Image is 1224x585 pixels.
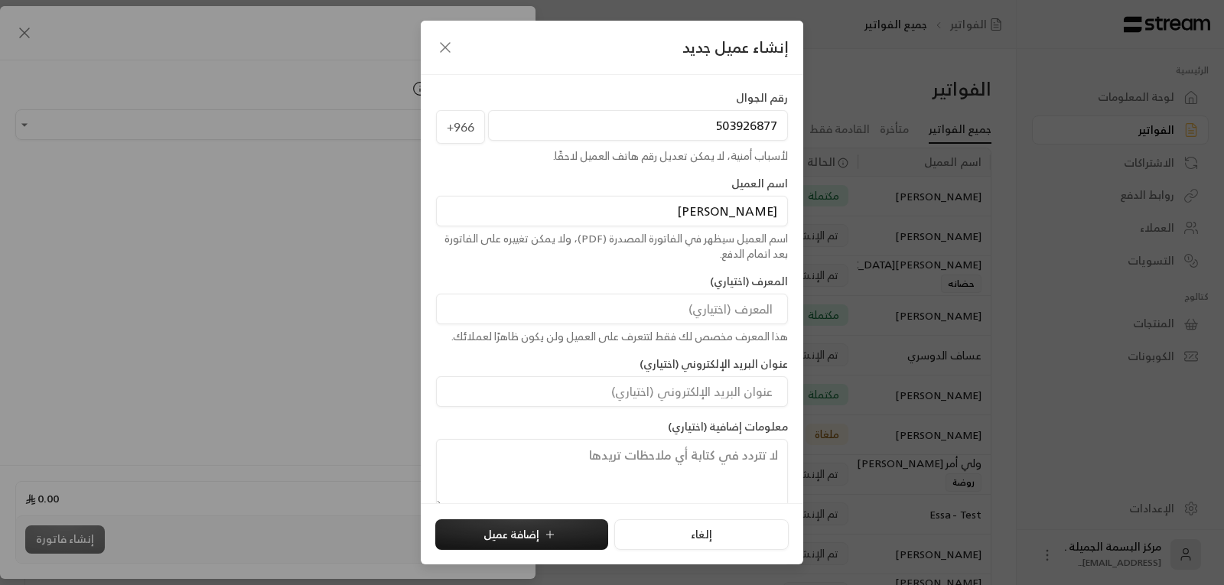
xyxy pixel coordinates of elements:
[731,176,788,191] label: اسم العميل
[436,148,788,164] div: لأسباب أمنية، لا يمكن تعديل رقم هاتف العميل لاحقًا.
[614,519,788,550] button: إلغاء
[682,36,788,59] span: إنشاء عميل جديد
[736,90,788,106] label: رقم الجوال
[436,329,788,344] div: هذا المعرف مخصص لك فقط لتتعرف على العميل ولن يكون ظاهرًا لعملائك.
[710,274,788,289] label: المعرف (اختياري)
[668,419,788,434] label: معلومات إضافية (اختياري)
[436,231,788,262] div: اسم العميل سيظهر في الفاتورة المصدرة (PDF)، ولا يمكن تغييره على الفاتورة بعد اتمام الدفع.
[435,519,608,550] button: إضافة عميل
[436,110,485,144] span: +966
[640,356,788,372] label: عنوان البريد الإلكتروني (اختياري)
[436,376,788,407] input: عنوان البريد الإلكتروني (اختياري)
[436,294,788,324] input: المعرف (اختياري)
[488,110,788,141] input: رقم الجوال
[436,196,788,226] input: اسم العميل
